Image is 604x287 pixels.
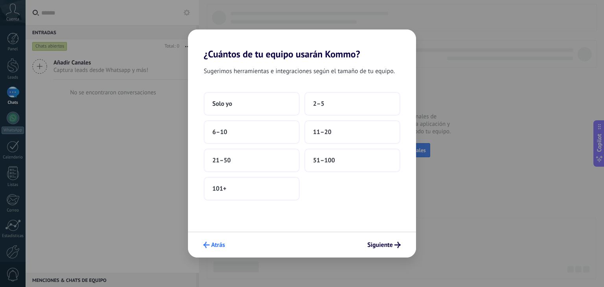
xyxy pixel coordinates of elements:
[204,177,300,201] button: 101+
[204,120,300,144] button: 6–10
[204,149,300,172] button: 21–50
[212,128,227,136] span: 6–10
[204,92,300,116] button: Solo yo
[313,156,335,164] span: 51–100
[212,100,232,108] span: Solo yo
[367,242,393,248] span: Siguiente
[304,149,400,172] button: 51–100
[211,242,225,248] span: Atrás
[200,238,228,252] button: Atrás
[304,120,400,144] button: 11–20
[304,92,400,116] button: 2–5
[313,100,324,108] span: 2–5
[212,185,226,193] span: 101+
[212,156,231,164] span: 21–50
[313,128,331,136] span: 11–20
[364,238,404,252] button: Siguiente
[188,29,416,60] h2: ¿Cuántos de tu equipo usarán Kommo?
[204,66,395,76] span: Sugerimos herramientas e integraciones según el tamaño de tu equipo.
